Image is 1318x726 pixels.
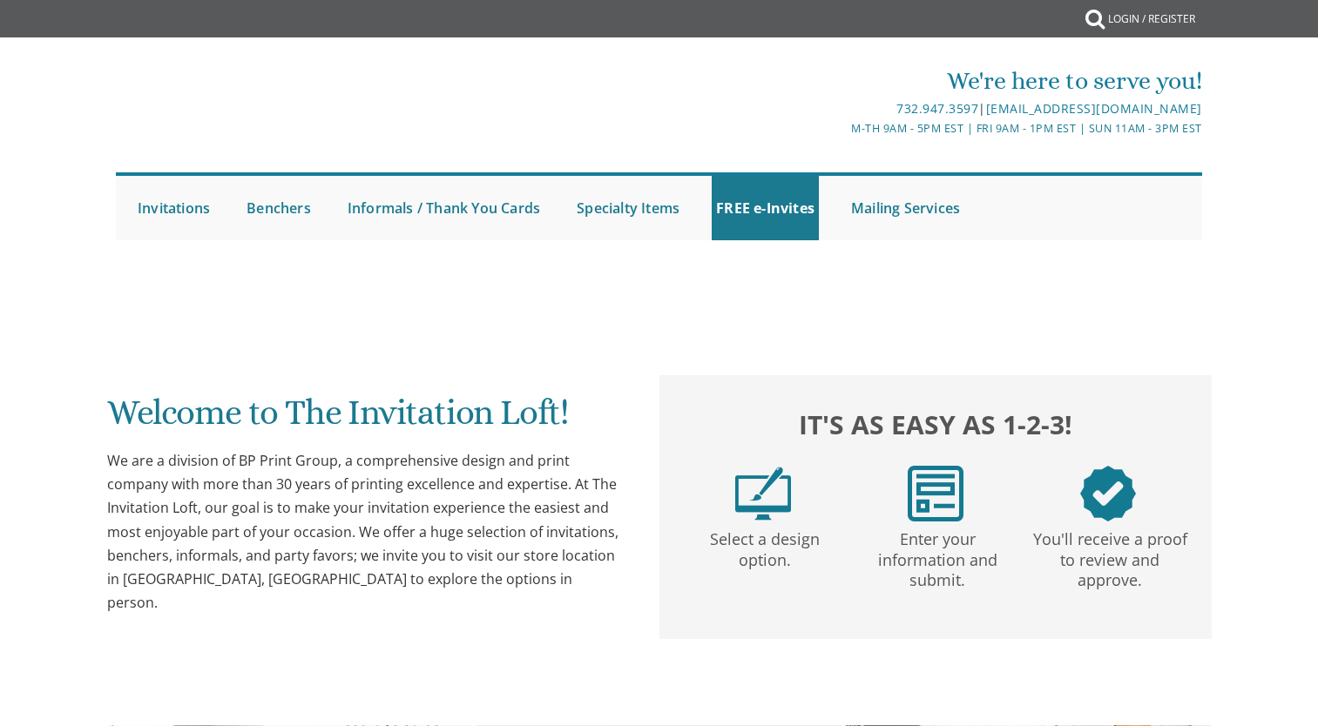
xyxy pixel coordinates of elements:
a: 732.947.3597 [896,100,978,117]
div: We're here to serve you! [479,64,1202,98]
div: | [479,98,1202,119]
h2: It's as easy as 1-2-3! [677,405,1194,444]
a: Invitations [133,176,214,240]
p: You'll receive a proof to review and approve. [1027,521,1193,591]
a: FREE e-Invites [712,176,819,240]
h1: Welcome to The Invitation Loft! [107,393,625,445]
p: Enter your information and submit. [855,521,1020,591]
a: Informals / Thank You Cards [343,176,544,240]
img: step3.png [1080,466,1136,521]
div: We are a division of BP Print Group, a comprehensive design and print company with more than 30 y... [107,449,625,615]
a: [EMAIL_ADDRESS][DOMAIN_NAME] [986,100,1202,117]
a: Mailing Services [847,176,964,240]
a: Specialty Items [572,176,684,240]
img: step2.png [908,466,963,521]
a: Benchers [242,176,315,240]
p: Select a design option. [682,521,848,571]
img: step1.png [735,466,791,521]
div: M-Th 9am - 5pm EST | Fri 9am - 1pm EST | Sun 11am - 3pm EST [479,119,1202,138]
